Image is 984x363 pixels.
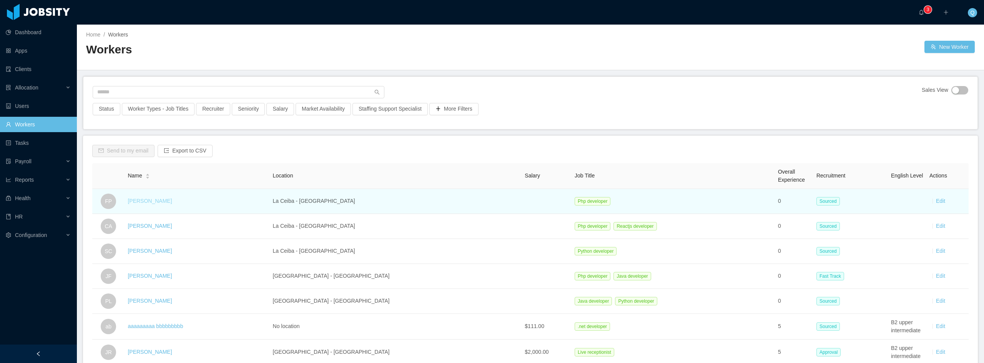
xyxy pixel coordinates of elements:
[6,159,11,164] i: icon: file-protect
[145,176,150,178] i: icon: caret-down
[6,61,71,77] a: icon: auditClients
[775,289,813,314] td: 0
[816,247,840,255] span: Sourced
[105,269,111,284] span: JF
[816,197,840,206] span: Sourced
[816,297,840,305] span: Sourced
[196,103,230,115] button: Recruiter
[525,323,544,329] span: $111.00
[128,198,172,204] a: [PERSON_NAME]
[6,214,11,219] i: icon: book
[615,297,657,305] span: Python developer
[525,172,540,179] span: Salary
[575,348,614,356] span: Live receptionist
[128,349,172,355] a: [PERSON_NAME]
[816,248,843,254] a: Sourced
[374,90,380,95] i: icon: search
[816,172,845,179] span: Recruitment
[525,349,549,355] span: $2,000.00
[158,145,213,157] button: icon: exportExport to CSV
[6,232,11,238] i: icon: setting
[103,31,105,38] span: /
[575,197,610,206] span: Php developer
[86,31,100,38] a: Home
[816,273,847,279] a: Fast Track
[128,323,183,329] a: aaaaaaaaa bbbbbbbbb
[575,322,610,331] span: .net developer
[936,349,945,355] a: Edit
[296,103,351,115] button: Market Availability
[778,169,805,183] span: Overall Experience
[352,103,428,115] button: Staffing Support Specialist
[924,6,932,13] sup: 3
[575,247,617,255] span: Python developer
[775,314,813,340] td: 5
[6,98,71,114] a: icon: robotUsers
[6,43,71,58] a: icon: appstoreApps
[15,232,47,238] span: Configuration
[15,85,38,91] span: Allocation
[6,177,11,182] i: icon: line-chart
[6,196,11,201] i: icon: medicine-box
[922,86,948,94] span: Sales View
[145,172,150,178] div: Sort
[888,314,926,340] td: B2 upper intermediate
[15,158,32,164] span: Payroll
[816,272,844,280] span: Fast Track
[270,189,522,214] td: La Ceiba - [GEOGRAPHIC_DATA]
[105,345,112,360] span: JR
[86,42,530,58] h2: Workers
[816,323,843,329] a: Sourced
[6,117,71,132] a: icon: userWorkers
[128,248,172,254] a: [PERSON_NAME]
[270,314,522,340] td: No location
[936,298,945,304] a: Edit
[613,222,657,230] span: Reactjs developer
[6,25,71,40] a: icon: pie-chartDashboard
[816,223,843,229] a: Sourced
[128,273,172,279] a: [PERSON_NAME]
[108,31,128,38] span: Workers
[816,349,844,355] a: Approval
[927,6,929,13] p: 3
[816,198,843,204] a: Sourced
[816,222,840,230] span: Sourced
[15,214,23,220] span: HR
[270,214,522,239] td: La Ceiba - [GEOGRAPHIC_DATA]
[816,348,841,356] span: Approval
[270,264,522,289] td: [GEOGRAPHIC_DATA] - [GEOGRAPHIC_DATA]
[105,244,112,259] span: SC
[816,322,840,331] span: Sourced
[128,172,142,180] span: Name
[775,189,813,214] td: 0
[105,293,112,309] span: PL
[6,85,11,90] i: icon: solution
[15,195,30,201] span: Health
[575,297,612,305] span: Java developer
[936,273,945,279] a: Edit
[122,103,194,115] button: Worker Types - Job Titles
[6,135,71,151] a: icon: profileTasks
[936,323,945,329] a: Edit
[429,103,479,115] button: icon: plusMore Filters
[919,10,924,15] i: icon: bell
[929,172,947,179] span: Actions
[105,319,111,334] span: ab
[105,219,112,234] span: CA
[936,198,945,204] a: Edit
[270,289,522,314] td: [GEOGRAPHIC_DATA] - [GEOGRAPHIC_DATA]
[128,298,172,304] a: [PERSON_NAME]
[775,214,813,239] td: 0
[273,172,293,179] span: Location
[891,172,923,179] span: English Level
[613,272,651,280] span: Java developer
[270,239,522,264] td: La Ceiba - [GEOGRAPHIC_DATA]
[145,173,150,175] i: icon: caret-up
[575,222,610,230] span: Php developer
[775,264,813,289] td: 0
[15,177,34,183] span: Reports
[775,239,813,264] td: 0
[971,8,975,17] span: Q
[575,272,610,280] span: Php developer
[266,103,294,115] button: Salary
